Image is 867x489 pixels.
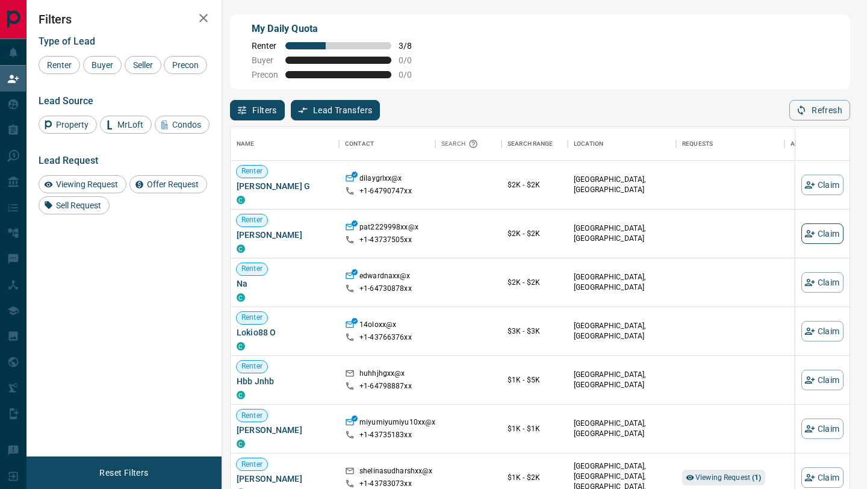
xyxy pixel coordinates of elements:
[230,100,285,120] button: Filters
[682,127,713,161] div: Requests
[508,277,562,288] p: $2K - $2K
[359,430,412,440] p: +1- 43735183xx
[359,332,412,343] p: +1- 43766376xx
[252,55,278,65] span: Buyer
[39,56,80,74] div: Renter
[574,272,670,293] p: [GEOGRAPHIC_DATA], [GEOGRAPHIC_DATA]
[359,320,396,332] p: 14oloxx@x
[100,116,152,134] div: MrLoft
[399,55,425,65] span: 0 / 0
[345,127,374,161] div: Contact
[39,175,126,193] div: Viewing Request
[129,175,207,193] div: Offer Request
[801,223,844,244] button: Claim
[508,472,562,483] p: $1K - $2K
[87,60,117,70] span: Buyer
[508,127,553,161] div: Search Range
[399,41,425,51] span: 3 / 8
[359,479,412,489] p: +1- 43783073xx
[508,228,562,239] p: $2K - $2K
[237,313,267,323] span: Renter
[502,127,568,161] div: Search Range
[231,127,339,161] div: Name
[359,235,412,245] p: +1- 43737505xx
[155,116,210,134] div: Condos
[252,22,425,36] p: My Daily Quota
[237,293,245,302] div: condos.ca
[441,127,481,161] div: Search
[695,473,762,482] span: Viewing Request
[237,229,333,241] span: [PERSON_NAME]
[237,459,267,470] span: Renter
[129,60,157,70] span: Seller
[52,201,105,210] span: Sell Request
[164,56,207,74] div: Precon
[237,424,333,436] span: [PERSON_NAME]
[83,56,122,74] div: Buyer
[568,127,676,161] div: Location
[52,120,93,129] span: Property
[168,60,203,70] span: Precon
[237,215,267,225] span: Renter
[52,179,122,189] span: Viewing Request
[801,321,844,341] button: Claim
[237,375,333,387] span: Hbb Jnhb
[291,100,381,120] button: Lead Transfers
[359,417,435,430] p: miyumiyumiyu10xx@x
[801,419,844,439] button: Claim
[574,127,603,161] div: Location
[143,179,203,189] span: Offer Request
[237,411,267,421] span: Renter
[237,196,245,204] div: condos.ca
[359,381,412,391] p: +1- 64798887xx
[801,370,844,390] button: Claim
[237,473,333,485] span: [PERSON_NAME]
[39,36,95,47] span: Type of Lead
[39,95,93,107] span: Lead Source
[574,175,670,195] p: [GEOGRAPHIC_DATA], [GEOGRAPHIC_DATA]
[508,179,562,190] p: $2K - $2K
[801,467,844,488] button: Claim
[237,166,267,176] span: Renter
[113,120,148,129] span: MrLoft
[359,271,411,284] p: edwardnaxx@x
[789,100,850,120] button: Refresh
[339,127,435,161] div: Contact
[39,12,210,26] h2: Filters
[237,180,333,192] span: [PERSON_NAME] G
[359,186,412,196] p: +1- 64790747xx
[574,419,670,439] p: [GEOGRAPHIC_DATA], [GEOGRAPHIC_DATA]
[92,463,156,483] button: Reset Filters
[237,440,245,448] div: condos.ca
[237,278,333,290] span: Na
[237,326,333,338] span: Lokio88 O
[359,369,405,381] p: huhhjhgxx@x
[39,116,97,134] div: Property
[168,120,205,129] span: Condos
[676,127,785,161] div: Requests
[237,264,267,274] span: Renter
[508,326,562,337] p: $3K - $3K
[39,155,98,166] span: Lead Request
[43,60,76,70] span: Renter
[574,370,670,390] p: [GEOGRAPHIC_DATA], [GEOGRAPHIC_DATA]
[359,173,402,186] p: dilaygrlxx@x
[237,361,267,372] span: Renter
[801,272,844,293] button: Claim
[252,70,278,79] span: Precon
[399,70,425,79] span: 0 / 0
[574,321,670,341] p: [GEOGRAPHIC_DATA], [GEOGRAPHIC_DATA]
[801,175,844,195] button: Claim
[752,473,761,482] strong: ( 1 )
[508,423,562,434] p: $1K - $1K
[237,391,245,399] div: condos.ca
[359,284,412,294] p: +1- 64730878xx
[574,223,670,244] p: [GEOGRAPHIC_DATA], [GEOGRAPHIC_DATA]
[508,375,562,385] p: $1K - $5K
[252,41,278,51] span: Renter
[125,56,161,74] div: Seller
[359,466,432,479] p: shelinasudharshxx@x
[682,470,765,485] div: Viewing Request (1)
[237,342,245,350] div: condos.ca
[237,127,255,161] div: Name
